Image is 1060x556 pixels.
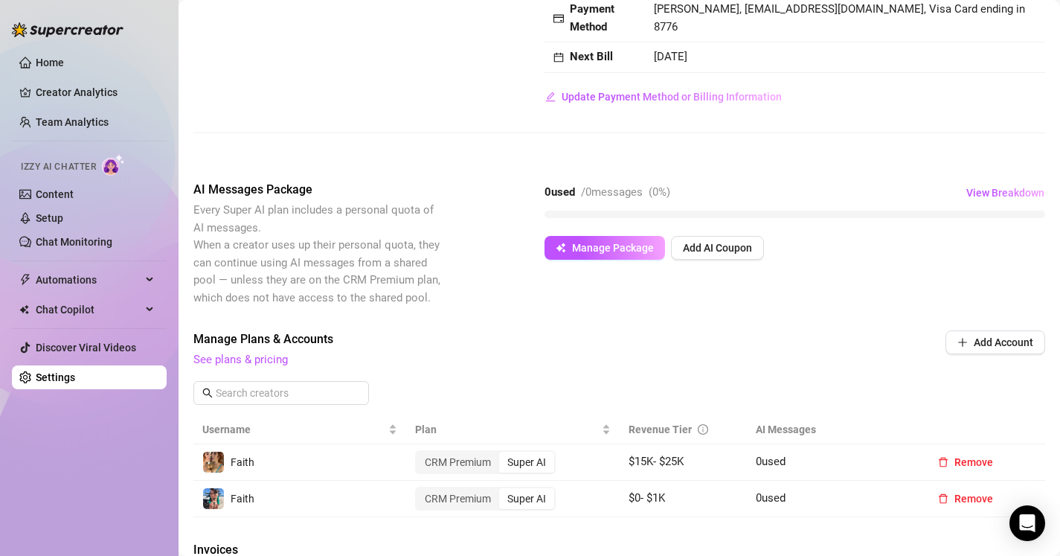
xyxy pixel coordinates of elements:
span: Username [202,421,385,438]
span: thunderbolt [19,274,31,286]
span: ( 0 %) [649,185,670,199]
button: Update Payment Method or Billing Information [545,85,783,109]
span: search [202,388,213,398]
img: Chat Copilot [19,304,29,315]
a: Creator Analytics [36,80,155,104]
button: Remove [926,450,1005,474]
span: Faith [231,493,254,505]
img: logo-BBDzfeDw.svg [12,22,123,37]
div: segmented control [415,487,556,511]
span: delete [938,457,948,467]
span: calendar [553,52,564,63]
span: Faith [231,456,254,468]
div: segmented control [415,450,556,474]
span: Add Account [974,336,1033,348]
img: AI Chatter [102,154,125,176]
div: CRM Premium [417,452,499,473]
span: info-circle [698,424,708,435]
span: Every Super AI plan includes a personal quota of AI messages. When a creator uses up their person... [193,203,440,304]
button: View Breakdown [966,181,1045,205]
div: Super AI [499,488,554,509]
img: Faith [203,452,224,473]
span: Chat Copilot [36,298,141,322]
input: Search creators [216,385,348,401]
span: Manage Package [572,242,654,254]
a: See plans & pricing [193,353,288,366]
span: Automations [36,268,141,292]
a: Chat Monitoring [36,236,112,248]
strong: Next Bill [570,50,613,63]
span: / 0 messages [581,185,643,199]
span: Remove [954,493,993,505]
strong: 0 used [545,185,575,199]
a: Discover Viral Videos [36,342,136,354]
span: edit [545,92,556,102]
button: Add Account [945,330,1045,354]
span: AI Messages Package [193,181,443,199]
span: Remove [954,456,993,468]
span: Revenue Tier [629,424,692,435]
a: Settings [36,371,75,383]
span: plus [957,337,968,348]
span: Plan [415,421,598,438]
span: credit-card [553,13,564,24]
strong: Payment Method [570,2,614,33]
span: Update Payment Method or Billing Information [562,91,782,103]
th: Plan [406,415,619,444]
button: Add AI Coupon [671,236,764,260]
span: 0 used [756,491,786,505]
a: Team Analytics [36,116,109,128]
a: Content [36,188,74,200]
button: Remove [926,487,1005,511]
span: Izzy AI Chatter [21,160,96,174]
span: Manage Plans & Accounts [193,330,844,348]
div: CRM Premium [417,488,499,509]
th: Username [193,415,406,444]
span: 0 used [756,455,786,468]
button: Manage Package [545,236,665,260]
a: Home [36,57,64,68]
a: Setup [36,212,63,224]
div: Super AI [499,452,554,473]
span: View Breakdown [966,187,1044,199]
span: $ 0 - $ 1K [629,491,665,505]
span: Add AI Coupon [683,242,752,254]
span: [PERSON_NAME], [EMAIL_ADDRESS][DOMAIN_NAME], Visa Card ending in 8776 [654,2,1025,33]
span: delete [938,493,948,504]
img: Faith [203,488,224,509]
div: Open Intercom Messenger [1009,505,1045,541]
span: [DATE] [654,50,687,63]
th: AI Messages [747,415,917,444]
span: $ 15K - $ 25K [629,455,684,468]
